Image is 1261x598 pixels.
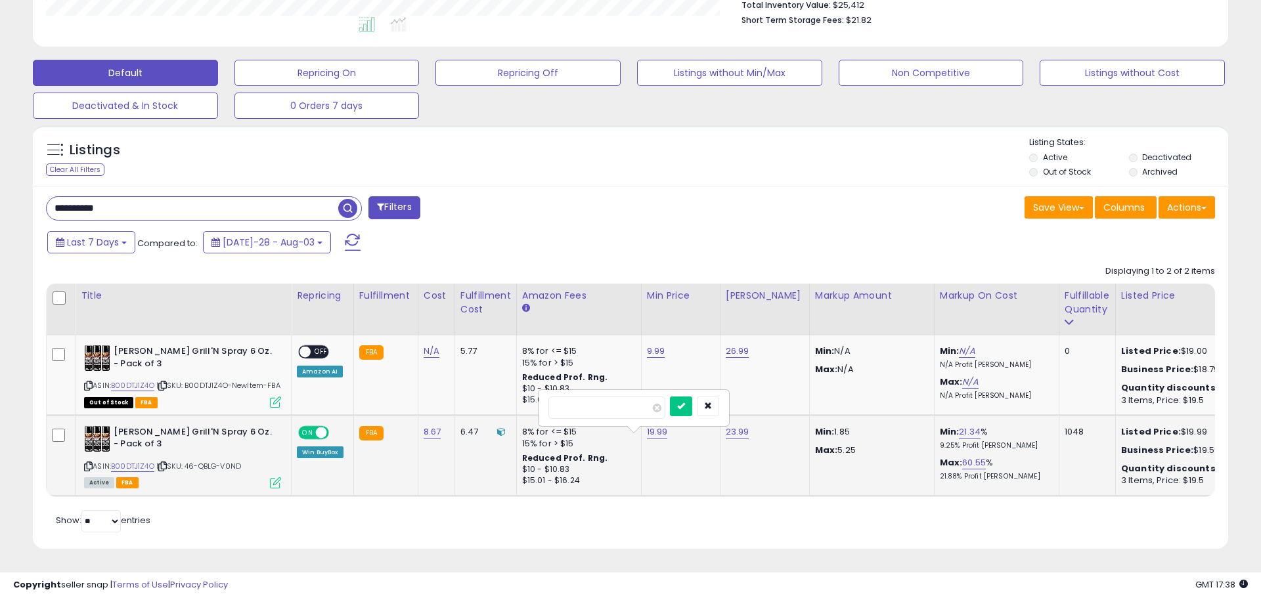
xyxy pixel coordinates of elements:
[815,364,924,375] p: N/A
[940,441,1049,450] p: 9.25% Profit [PERSON_NAME]
[203,231,331,253] button: [DATE]-28 - Aug-03
[368,196,420,219] button: Filters
[940,391,1049,400] p: N/A Profit [PERSON_NAME]
[70,141,120,160] h5: Listings
[1103,201,1145,214] span: Columns
[84,345,110,372] img: 51ATsB8qeIL._SL40_.jpg
[934,284,1059,335] th: The percentage added to the cost of goods (COGS) that forms the calculator for Min & Max prices.
[33,60,218,86] button: Default
[13,578,61,591] strong: Copyright
[940,456,963,469] b: Max:
[522,426,631,438] div: 8% for <= $15
[522,438,631,450] div: 15% for > $15
[637,60,822,86] button: Listings without Min/Max
[815,363,838,375] strong: Max:
[522,345,631,357] div: 8% for <= $15
[962,375,978,389] a: N/A
[815,426,924,438] p: 1.85
[1121,381,1216,394] b: Quantity discounts
[84,426,110,452] img: 51ATsB8qeIL._SL40_.jpg
[156,380,280,391] span: | SKU: B00DTJ1Z4O-NewItem-FBA
[726,289,804,303] div: [PERSON_NAME]
[1121,462,1216,475] b: Quantity discounts
[1065,426,1105,438] div: 1048
[940,472,1049,481] p: 21.88% Profit [PERSON_NAME]
[84,397,133,408] span: All listings that are currently out of stock and unavailable for purchase on Amazon
[1121,345,1230,357] div: $19.00
[435,60,621,86] button: Repricing Off
[647,425,668,438] a: 19.99
[522,464,631,475] div: $10 - $10.83
[1121,425,1181,438] b: Listed Price:
[1121,364,1230,375] div: $18.79
[111,380,154,391] a: B00DTJ1Z4O
[726,345,749,358] a: 26.99
[839,60,1024,86] button: Non Competitive
[359,345,384,360] small: FBA
[223,236,315,249] span: [DATE]-28 - Aug-03
[112,578,168,591] a: Terms of Use
[1095,196,1157,219] button: Columns
[522,395,631,406] div: $15.01 - $16.24
[1025,196,1093,219] button: Save View
[940,457,1049,481] div: %
[1121,345,1181,357] b: Listed Price:
[424,425,441,438] a: 8.67
[13,579,228,591] div: seller snap | |
[815,444,924,456] p: 5.25
[522,383,631,395] div: $10 - $10.83
[940,345,960,357] b: Min:
[940,360,1049,370] p: N/A Profit [PERSON_NAME]
[33,93,218,119] button: Deactivated & In Stock
[522,357,631,369] div: 15% for > $15
[424,345,439,358] a: N/A
[846,14,872,26] span: $21.82
[940,425,960,438] b: Min:
[1121,444,1230,456] div: $19.59
[359,426,384,440] small: FBA
[137,237,198,249] span: Compared to:
[1121,426,1230,438] div: $19.99
[299,427,316,438] span: ON
[297,289,348,303] div: Repricing
[1105,265,1215,278] div: Displaying 1 to 2 of 2 items
[1029,137,1228,149] p: Listing States:
[1121,444,1193,456] b: Business Price:
[1043,166,1091,177] label: Out of Stock
[114,345,273,373] b: [PERSON_NAME] Grill'N Spray 6 Oz. - Pack of 3
[522,452,608,463] b: Reduced Prof. Rng.
[940,426,1049,450] div: %
[815,345,835,357] strong: Min:
[460,289,511,316] div: Fulfillment Cost
[1121,395,1230,406] div: 3 Items, Price: $19.5
[1195,578,1248,591] span: 2025-08-11 17:38 GMT
[359,289,412,303] div: Fulfillment
[135,397,158,408] span: FBA
[815,425,835,438] strong: Min:
[156,461,241,471] span: | SKU: 46-QBLG-V0ND
[234,93,420,119] button: 0 Orders 7 days
[170,578,228,591] a: Privacy Policy
[1121,363,1193,375] b: Business Price:
[114,426,273,454] b: [PERSON_NAME] Grill'N Spray 6 Oz. - Pack of 3
[47,231,135,253] button: Last 7 Days
[1121,382,1230,394] div: :
[460,426,506,438] div: 6.47
[959,425,981,438] a: 21.34
[424,289,449,303] div: Cost
[962,456,986,469] a: 60.55
[297,366,343,377] div: Amazon AI
[46,163,104,176] div: Clear All Filters
[327,427,348,438] span: OFF
[1142,166,1178,177] label: Archived
[460,345,506,357] div: 5.77
[234,60,420,86] button: Repricing On
[741,14,844,26] b: Short Term Storage Fees:
[647,289,715,303] div: Min Price
[1065,345,1105,357] div: 0
[311,347,332,358] span: OFF
[959,345,975,358] a: N/A
[940,375,963,388] b: Max:
[297,446,343,458] div: Win BuyBox
[815,289,929,303] div: Markup Amount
